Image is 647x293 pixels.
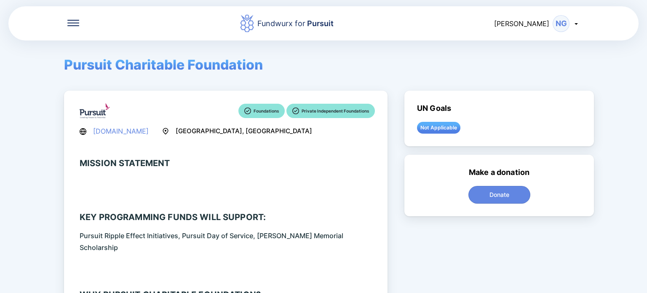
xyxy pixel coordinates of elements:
span: Donate [489,191,509,199]
div: Pursuit Ripple Effect Initiatives, Pursuit Day of Service, [PERSON_NAME] Memorial Scholarship [80,230,375,253]
button: Donate [468,186,530,204]
span: Pursuit [305,19,334,28]
span: [PERSON_NAME] [494,19,549,28]
a: [DOMAIN_NAME] [93,127,149,135]
div: Not Applicable [417,122,460,134]
p: Foundations [254,107,279,115]
div: Fundwurx for [257,18,334,30]
div: Make a donation [469,167,529,177]
div: NG [553,15,569,32]
span: [GEOGRAPHIC_DATA], [GEOGRAPHIC_DATA] [176,126,312,136]
div: Mission Statement [80,158,170,168]
div: UN Goals [417,103,451,113]
span: Pursuit Charitable Foundation [64,56,263,73]
p: Private Independent Foundations [302,107,369,115]
div: Key programming funds will support: [80,212,266,222]
img: logo.png [80,103,110,118]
